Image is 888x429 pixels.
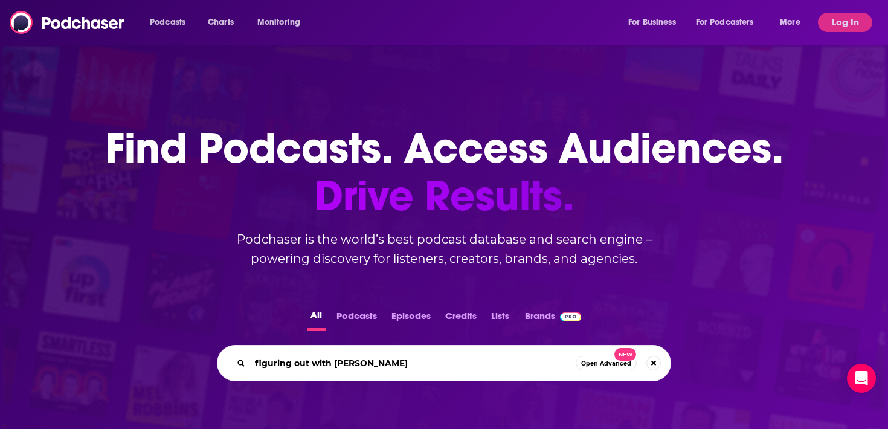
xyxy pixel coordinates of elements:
span: Charts [208,14,234,31]
button: All [307,307,326,331]
button: open menu [141,13,201,32]
div: Open Intercom Messenger [847,364,876,393]
button: open menu [620,13,691,32]
span: New [614,348,636,361]
div: Search podcasts, credits, & more... [217,345,671,381]
img: Podchaser Pro [560,312,581,321]
span: Open Advanced [581,360,631,367]
h1: Find Podcasts. Access Audiences. [105,124,783,220]
img: Podchaser - Follow, Share and Rate Podcasts [10,11,126,34]
button: open menu [688,13,771,32]
button: Log In [818,13,872,32]
button: open menu [249,13,316,32]
button: Podcasts [333,307,381,331]
h2: Podchaser is the world’s best podcast database and search engine – powering discovery for listene... [202,230,686,268]
a: Charts [200,13,241,32]
button: open menu [771,13,816,32]
span: For Podcasters [696,14,754,31]
a: BrandsPodchaser Pro [525,307,581,331]
button: Open AdvancedNew [576,356,637,370]
button: Lists [487,307,513,331]
input: Search podcasts, credits, & more... [250,353,576,373]
span: Monitoring [257,14,300,31]
span: Drive Results. [105,172,783,220]
button: Episodes [388,307,434,331]
button: Credits [442,307,480,331]
span: For Business [628,14,676,31]
span: Podcasts [150,14,185,31]
span: More [780,14,800,31]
